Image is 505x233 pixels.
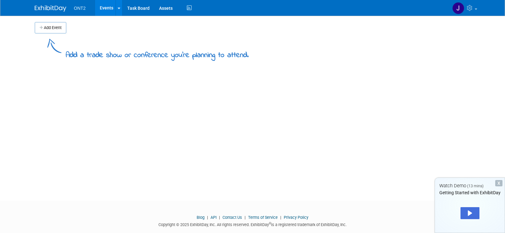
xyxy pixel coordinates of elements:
a: Privacy Policy [284,215,308,220]
a: Blog [197,215,205,220]
div: Add a trade show or conference you're planning to attend. [66,45,249,61]
div: Getting Started with ExhibitDay [435,189,505,196]
span: | [205,215,210,220]
img: ExhibitDay [35,5,66,12]
span: (13 mins) [467,184,484,188]
div: Play [460,207,479,219]
span: | [243,215,247,220]
div: Watch Demo [435,183,505,189]
a: API [211,215,217,220]
sup: ® [269,222,271,225]
div: Dismiss [495,180,502,186]
span: | [279,215,283,220]
span: ONT2 [74,6,86,11]
span: | [217,215,222,220]
button: Add Event [35,22,66,33]
img: Jessica B [452,2,464,14]
a: Contact Us [223,215,242,220]
a: Terms of Service [248,215,278,220]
